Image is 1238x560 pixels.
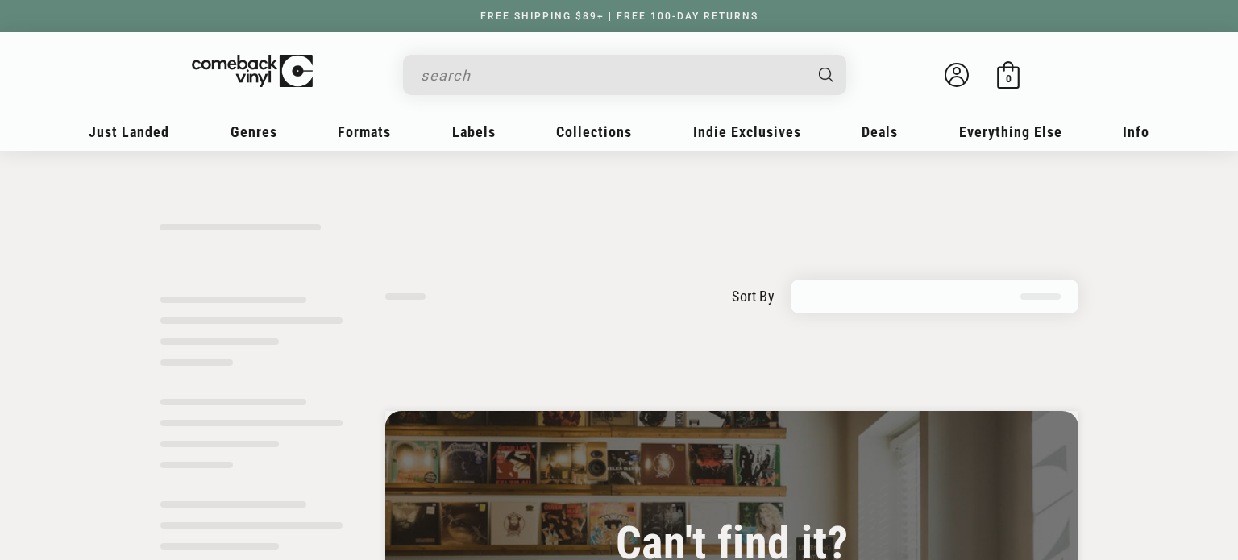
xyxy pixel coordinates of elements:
[556,123,632,140] span: Collections
[693,123,801,140] span: Indie Exclusives
[452,123,496,140] span: Labels
[421,59,803,92] input: search
[231,123,277,140] span: Genres
[338,123,391,140] span: Formats
[862,123,898,140] span: Deals
[805,55,849,95] button: Search
[1123,123,1149,140] span: Info
[1006,73,1012,85] span: 0
[89,123,169,140] span: Just Landed
[732,285,775,307] label: sort by
[403,55,846,95] div: Search
[959,123,1062,140] span: Everything Else
[464,10,775,22] a: FREE SHIPPING $89+ | FREE 100-DAY RETURNS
